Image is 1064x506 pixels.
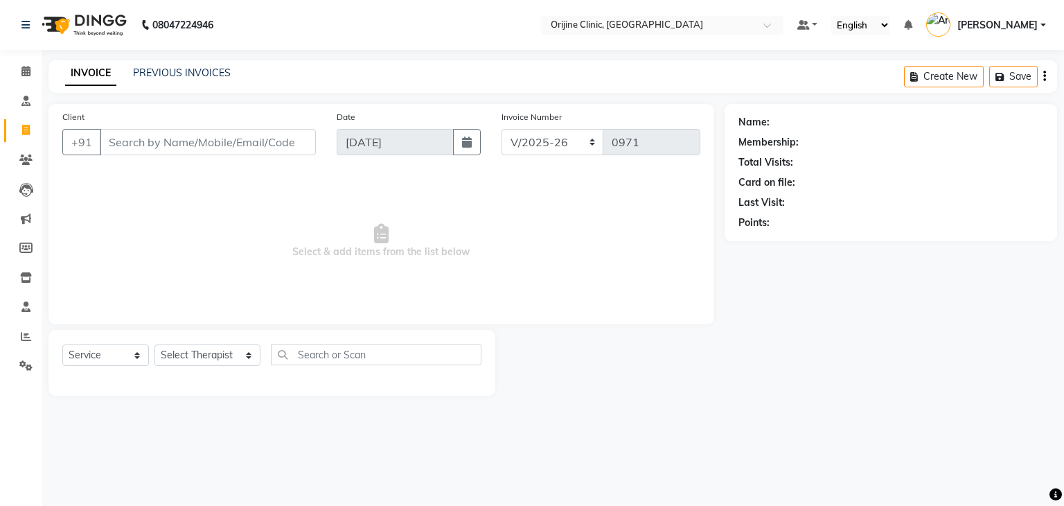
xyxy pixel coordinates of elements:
span: Select & add items from the list below [62,172,700,311]
button: +91 [62,129,101,155]
img: logo [35,6,130,44]
label: Date [337,111,355,123]
img: Archana Gaikwad [926,12,950,37]
div: Points: [738,216,770,230]
div: Card on file: [738,175,795,190]
div: Last Visit: [738,195,785,210]
a: INVOICE [65,61,116,86]
a: PREVIOUS INVOICES [133,67,231,79]
button: Save [989,66,1038,87]
input: Search by Name/Mobile/Email/Code [100,129,316,155]
button: Create New [904,66,984,87]
div: Membership: [738,135,799,150]
b: 08047224946 [152,6,213,44]
label: Client [62,111,85,123]
label: Invoice Number [502,111,562,123]
div: Total Visits: [738,155,793,170]
span: [PERSON_NAME] [957,18,1038,33]
div: Name: [738,115,770,130]
input: Search or Scan [271,344,481,365]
